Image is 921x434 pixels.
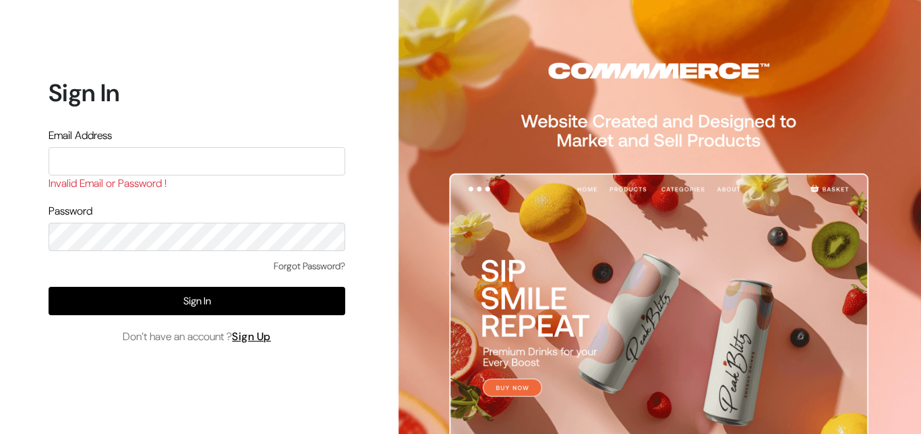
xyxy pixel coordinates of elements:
h1: Sign In [49,78,345,107]
label: Password [49,203,92,219]
label: Invalid Email or Password ! [49,175,167,192]
button: Sign In [49,287,345,315]
a: Sign Up [232,329,271,344]
a: Forgot Password? [274,259,345,273]
span: Don’t have an account ? [123,329,271,345]
label: Email Address [49,128,112,144]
